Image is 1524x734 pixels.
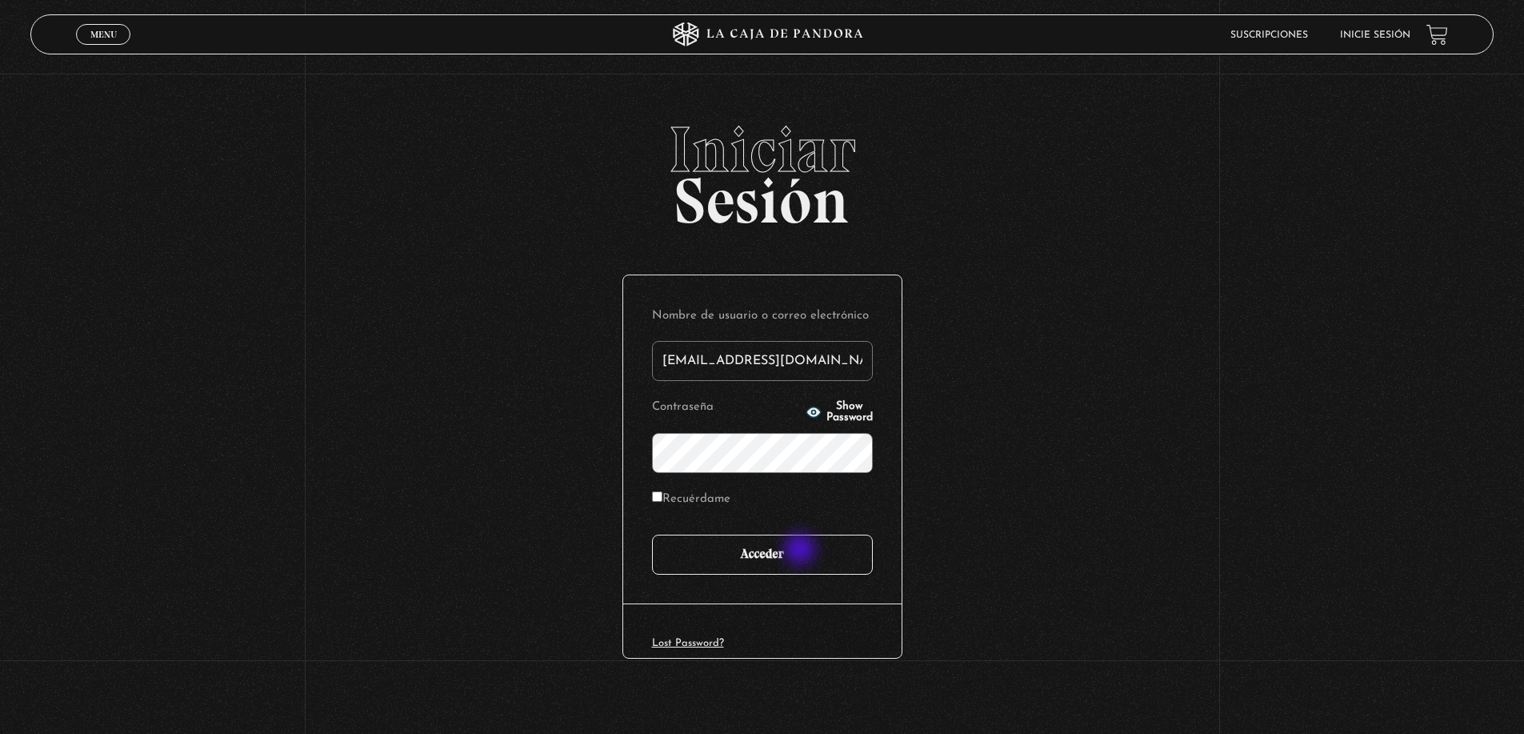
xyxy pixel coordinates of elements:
input: Acceder [652,535,873,575]
a: Lost Password? [652,638,724,648]
a: Inicie sesión [1340,30,1410,40]
a: View your shopping cart [1426,24,1448,46]
button: Show Password [806,401,873,423]
a: Suscripciones [1230,30,1308,40]
label: Recuérdame [652,487,730,512]
input: Recuérdame [652,491,662,502]
span: Cerrar [85,43,122,54]
h2: Sesión [30,118,1494,220]
span: Iniciar [30,118,1494,182]
span: Menu [90,30,117,39]
span: Show Password [826,401,873,423]
label: Nombre de usuario o correo electrónico [652,304,873,329]
label: Contraseña [652,395,801,420]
